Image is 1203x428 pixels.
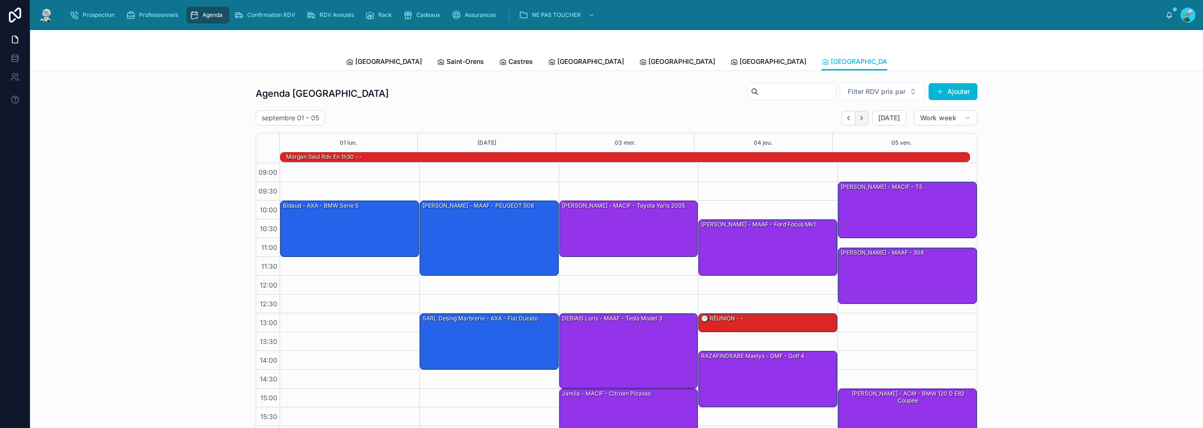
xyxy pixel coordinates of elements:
span: 13:00 [258,319,280,327]
div: [PERSON_NAME] - MAAF - PEUGEOT 508 [422,202,535,210]
span: Rack [378,11,392,19]
div: Bidaud - AXA - BMW serie 5 [281,201,419,257]
span: 14:30 [258,375,280,383]
span: Prospection [83,11,115,19]
span: [GEOGRAPHIC_DATA] [557,57,624,66]
a: Castres [499,53,533,72]
div: Morgan seul rdv en 1h30 - - [285,153,363,161]
span: Agenda [203,11,223,19]
button: Select Button [840,83,925,101]
span: Confirmation RDV [247,11,295,19]
span: 13:30 [258,337,280,345]
a: [GEOGRAPHIC_DATA] [639,53,715,72]
span: [GEOGRAPHIC_DATA] [740,57,806,66]
a: Prospection [67,7,121,23]
span: Cadeaux [416,11,440,19]
div: Morgan seul rdv en 1h30 - - [285,152,363,162]
div: Jamila - MACIF - Citroen picasso [561,389,652,398]
button: [DATE] [477,133,496,152]
button: 03 mer. [615,133,636,152]
a: [GEOGRAPHIC_DATA] [821,53,898,71]
span: 14:00 [258,356,280,364]
button: 04 jeu. [754,133,773,152]
a: Assurances [449,7,502,23]
h1: Agenda [GEOGRAPHIC_DATA] [256,87,389,100]
div: [PERSON_NAME] - MAAF - 308 [838,248,976,303]
span: 10:00 [258,206,280,214]
h2: septembre 01 – 05 [262,113,319,123]
a: [GEOGRAPHIC_DATA] [548,53,624,72]
button: 05 ven. [891,133,912,152]
button: Next [855,111,868,125]
div: SARL Desing Marbrerie - AXA - Fiat ducato [420,314,558,369]
div: [PERSON_NAME] - MACIF - Toyota Yaris 2005 [560,201,698,257]
button: Back [842,111,855,125]
span: [GEOGRAPHIC_DATA] [831,57,898,66]
div: [PERSON_NAME] - MACIF - T5 [840,183,923,191]
a: Cadeaux [400,7,447,23]
span: 11:00 [259,243,280,251]
div: [PERSON_NAME] - MAAF - Ford focus mk1 [699,220,837,275]
span: [DATE] [878,114,900,122]
div: [PERSON_NAME] - MAAF - Ford focus mk1 [700,220,817,229]
span: Professionnels [139,11,178,19]
span: NE PAS TOUCHER [532,11,581,19]
div: [PERSON_NAME] - MACIF - T5 [838,182,976,238]
div: DEBIAIS Loris - MAAF - Tesla model 3 [560,314,698,388]
a: Agenda [187,7,229,23]
button: 01 lun. [340,133,357,152]
div: [PERSON_NAME] - MAAF - 308 [840,249,925,257]
a: Professionnels [123,7,185,23]
div: SARL Desing Marbrerie - AXA - Fiat ducato [422,314,539,323]
span: [GEOGRAPHIC_DATA] [648,57,715,66]
a: Saint-Orens [437,53,484,72]
span: Saint-Orens [446,57,484,66]
button: Ajouter [929,83,977,100]
span: RDV Annulés [320,11,354,19]
a: [GEOGRAPHIC_DATA] [730,53,806,72]
a: NE PAS TOUCHER [516,7,600,23]
div: Bidaud - AXA - BMW serie 5 [282,202,359,210]
a: Confirmation RDV [231,7,302,23]
img: App logo [38,8,55,23]
span: 10:30 [258,225,280,233]
span: Filter RDV pris par [848,87,906,96]
div: 🕒 RÉUNION - - [700,314,744,323]
div: RAZAFINDRABE Maelys - GMF - golf 4 [700,352,805,360]
div: RAZAFINDRABE Maelys - GMF - golf 4 [699,351,837,407]
div: [PERSON_NAME] - ACM - BMW 120 d e82 coupée [840,389,976,405]
span: Assurances [465,11,496,19]
button: [DATE] [872,110,906,125]
div: scrollable content [62,5,1165,25]
span: 09:00 [256,168,280,176]
span: [GEOGRAPHIC_DATA] [355,57,422,66]
span: Castres [508,57,533,66]
div: [PERSON_NAME] - MAAF - PEUGEOT 508 [420,201,558,275]
span: 09:30 [256,187,280,195]
a: Rack [362,7,398,23]
a: RDV Annulés [304,7,360,23]
span: 12:30 [258,300,280,308]
span: 15:30 [258,412,280,420]
span: Work week [920,114,956,122]
div: DEBIAIS Loris - MAAF - Tesla model 3 [561,314,663,323]
span: 15:00 [258,394,280,402]
span: 11:30 [259,262,280,270]
span: 12:00 [258,281,280,289]
div: 🕒 RÉUNION - - [699,314,837,332]
button: Work week [914,110,977,125]
div: [PERSON_NAME] - MACIF - Toyota Yaris 2005 [561,202,686,210]
a: [GEOGRAPHIC_DATA] [346,53,422,72]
